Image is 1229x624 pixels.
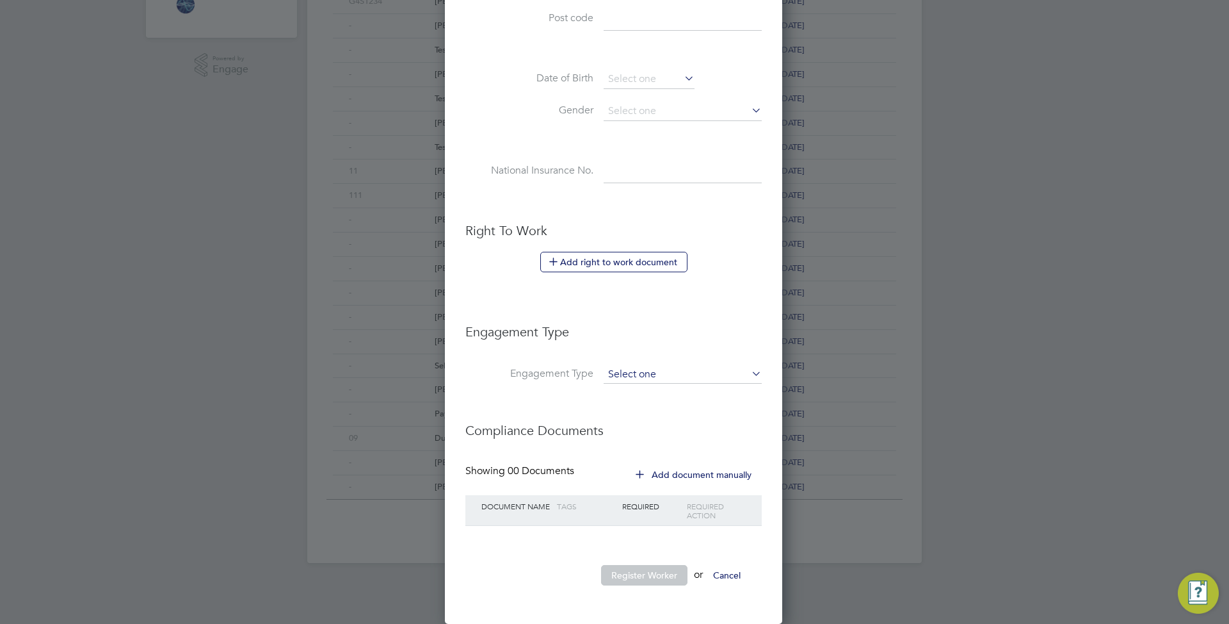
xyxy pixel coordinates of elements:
[627,464,762,485] button: Add document manually
[465,12,593,25] label: Post code
[703,565,751,586] button: Cancel
[465,565,762,598] li: or
[604,366,762,384] input: Select one
[465,104,593,117] label: Gender
[465,311,762,340] h3: Engagement Type
[601,565,687,586] button: Register Worker
[604,102,762,121] input: Select one
[465,164,593,177] label: National Insurance No.
[1178,573,1219,614] button: Engage Resource Center
[465,367,593,381] label: Engagement Type
[478,495,554,517] div: Document Name
[684,495,749,526] div: Required Action
[540,252,687,272] button: Add right to work document
[465,222,762,239] h3: Right To Work
[465,72,593,85] label: Date of Birth
[554,495,619,517] div: Tags
[465,409,762,439] h3: Compliance Documents
[619,495,684,517] div: Required
[508,464,574,477] span: 00 Documents
[465,464,577,478] div: Showing
[604,70,695,89] input: Select one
